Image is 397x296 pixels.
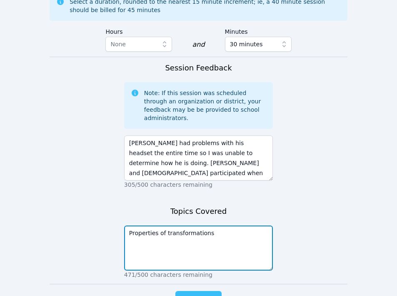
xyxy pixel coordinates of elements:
div: Note: If this session was scheduled through an organization or district, your feedback may be be ... [144,89,266,122]
label: Hours [105,24,172,37]
label: Minutes [225,24,292,37]
h3: Session Feedback [165,62,232,74]
textarea: [PERSON_NAME] had problems with his headset the entire time so I was unable to determine how he i... [124,135,273,181]
h3: Topics Covered [170,206,227,217]
textarea: Properties of transformations [124,226,273,271]
div: and [192,40,205,50]
p: 305/500 characters remaining [124,181,273,189]
span: 30 minutes [230,39,263,49]
span: None [110,41,126,48]
button: 30 minutes [225,37,292,52]
button: None [105,37,172,52]
p: 471/500 characters remaining [124,271,273,279]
